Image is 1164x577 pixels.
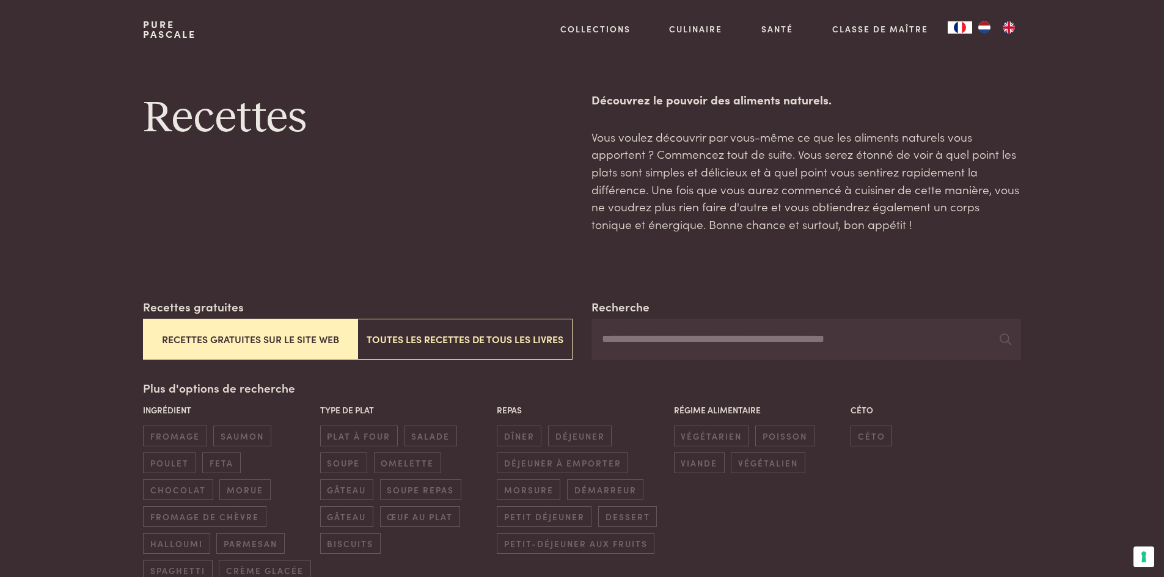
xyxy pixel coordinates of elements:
span: végétalien [731,452,805,473]
span: gâteau [320,506,373,526]
span: gâteau [320,479,373,499]
a: PurePascale [143,20,196,39]
span: fromage de chèvre [143,506,266,526]
a: FR [948,21,972,34]
span: déjeuner [548,426,612,446]
p: Régime alimentaire [674,404,844,416]
span: omelette [374,452,441,473]
button: Vos préférences en matière de consentement pour les technologies de suivi [1133,546,1154,567]
aside: Language selected: Français [948,21,1021,34]
span: salade [404,426,457,446]
a: EN [997,21,1021,34]
span: dîner [497,426,541,446]
span: soupe [320,452,367,473]
a: Culinaire [669,23,722,35]
span: poisson [755,426,814,446]
a: Classe de maître [832,23,928,35]
span: œuf au plat [380,506,460,526]
span: feta [202,452,240,473]
span: saumon [213,426,271,446]
ul: Language list [972,21,1021,34]
span: poulet [143,452,196,473]
a: Collections [560,23,631,35]
span: biscuits [320,533,381,553]
span: démarreur [567,479,643,499]
span: soupe repas [380,479,461,499]
span: halloumi [143,533,210,553]
div: Language [948,21,972,34]
p: Ingrédient [143,404,313,416]
span: petit déjeuner [497,506,591,526]
strong: Découvrez le pouvoir des aliments naturels. [591,91,832,107]
p: Repas [497,404,667,416]
span: viande [674,452,725,473]
p: Céto [851,404,1021,416]
span: parmesan [216,533,284,553]
label: Recettes gratuites [143,298,244,316]
button: Toutes les recettes de tous les livres [357,319,572,360]
p: Vous voulez découvrir par vous-même ce que les aliments naturels vous apportent ? Commencez tout ... [591,128,1020,233]
span: déjeuner à emporter [497,452,628,473]
a: NL [972,21,997,34]
span: petit-déjeuner aux fruits [497,533,654,553]
span: chocolat [143,479,213,499]
span: morue [219,479,270,499]
span: morsure [497,479,560,499]
h1: Recettes [143,91,572,146]
span: dessert [598,506,657,526]
span: végétarien [674,426,749,446]
label: Recherche [591,298,650,316]
span: céto [851,426,892,446]
a: Santé [761,23,793,35]
p: Type de plat [320,404,491,416]
button: Recettes gratuites sur le site web [143,319,357,360]
span: plat à four [320,426,398,446]
span: fromage [143,426,207,446]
